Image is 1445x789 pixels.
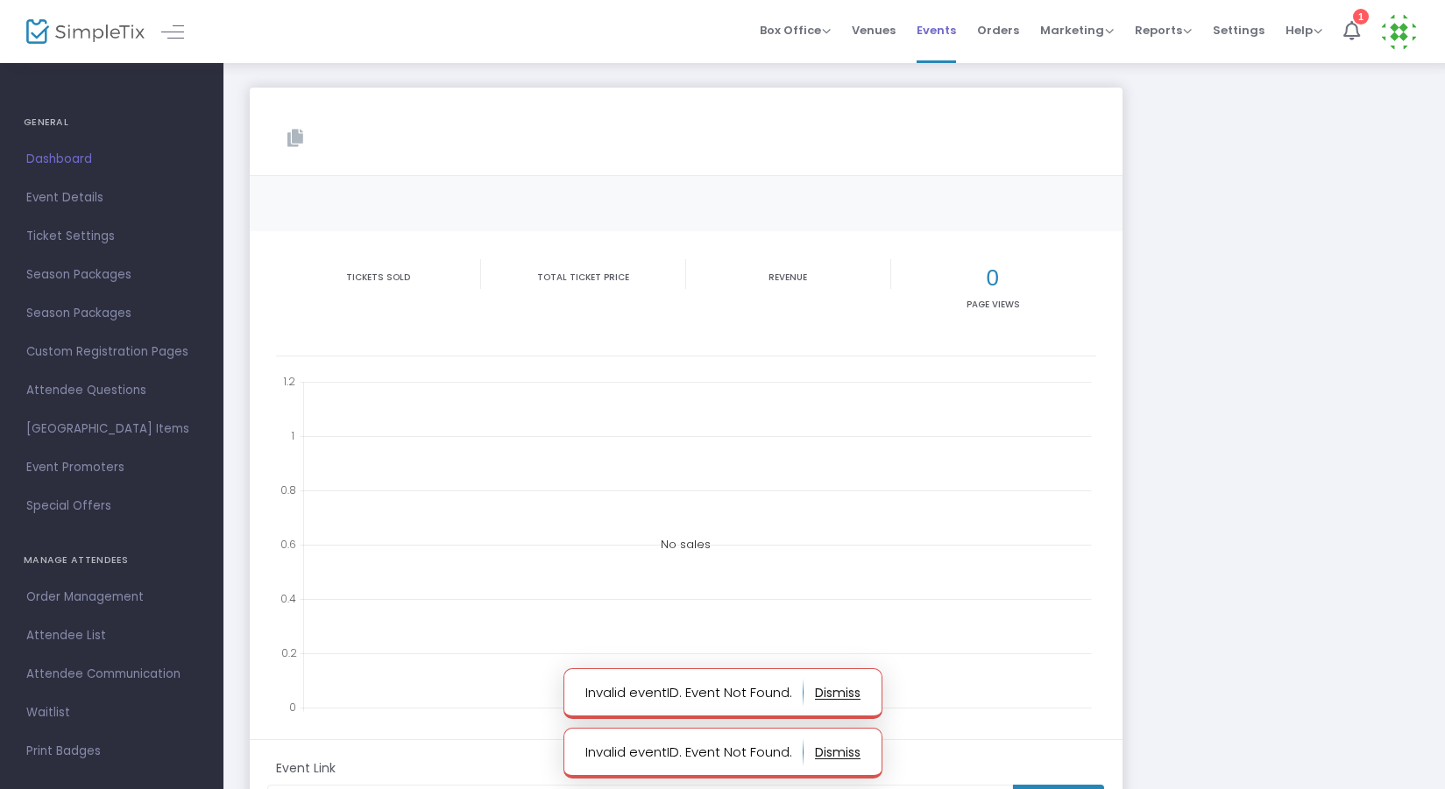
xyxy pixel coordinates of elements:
[26,418,197,440] span: [GEOGRAPHIC_DATA] Items
[24,105,200,140] h4: GENERAL
[26,740,197,763] span: Print Badges
[26,586,197,609] span: Order Management
[276,759,336,778] m-panel-subtitle: Event Link
[26,225,197,248] span: Ticket Settings
[690,271,887,284] p: Revenue
[917,8,956,53] span: Events
[1213,8,1264,53] span: Settings
[26,187,197,209] span: Event Details
[815,738,861,766] button: dismiss
[1040,22,1114,39] span: Marketing
[24,543,200,578] h4: MANAGE ATTENDEES
[26,148,197,171] span: Dashboard
[276,370,1096,720] div: No sales
[26,379,197,402] span: Attendee Questions
[895,264,1093,292] h2: 0
[26,302,197,325] span: Season Packages
[26,341,197,363] span: Custom Registration Pages
[26,701,197,724] span: Waitlist
[585,679,804,707] p: Invalid eventID. Event Not Found.
[585,738,804,766] p: Invalid eventID. Event Not Found.
[485,271,682,284] p: Total Ticket Price
[1135,22,1192,39] span: Reports
[1286,22,1322,39] span: Help
[26,495,197,518] span: Special Offers
[852,8,896,53] span: Venues
[815,679,861,707] button: dismiss
[26,456,197,479] span: Event Promoters
[280,271,477,284] p: Tickets sold
[26,624,197,647] span: Attendee List
[26,663,197,686] span: Attendee Communication
[1353,9,1369,25] div: 1
[977,8,1019,53] span: Orders
[760,22,831,39] span: Box Office
[26,264,197,286] span: Season Packages
[895,298,1093,311] p: Page Views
